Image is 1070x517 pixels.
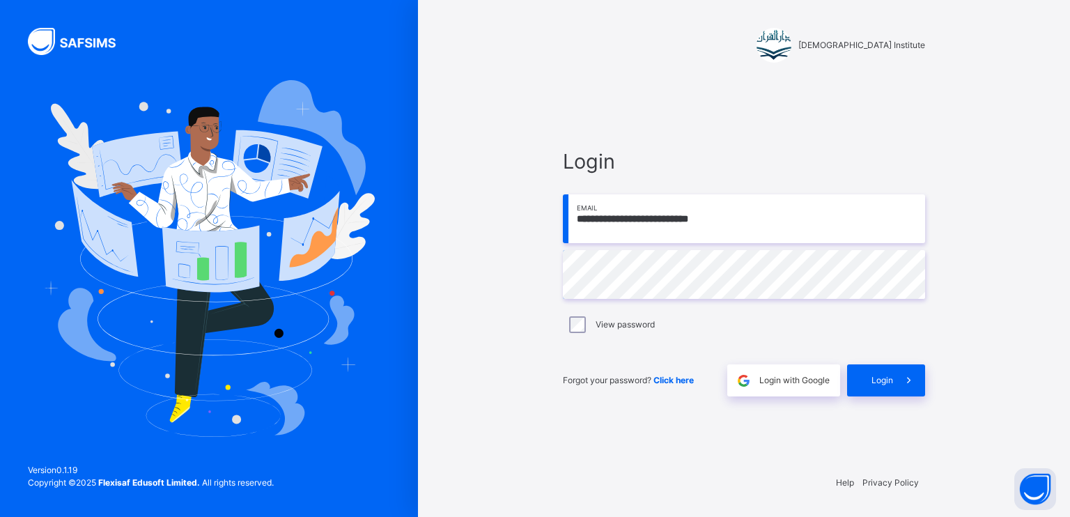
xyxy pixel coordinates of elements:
[98,477,200,488] strong: Flexisaf Edusoft Limited.
[596,318,655,331] label: View password
[28,28,132,55] img: SAFSIMS Logo
[798,39,925,52] span: [DEMOGRAPHIC_DATA] Institute
[43,80,375,437] img: Hero Image
[836,477,854,488] a: Help
[1014,468,1056,510] button: Open asap
[563,375,694,385] span: Forgot your password?
[736,373,752,389] img: google.396cfc9801f0270233282035f929180a.svg
[862,477,919,488] a: Privacy Policy
[563,146,925,176] span: Login
[28,477,274,488] span: Copyright © 2025 All rights reserved.
[653,375,694,385] a: Click here
[759,374,830,387] span: Login with Google
[871,374,893,387] span: Login
[28,464,274,477] span: Version 0.1.19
